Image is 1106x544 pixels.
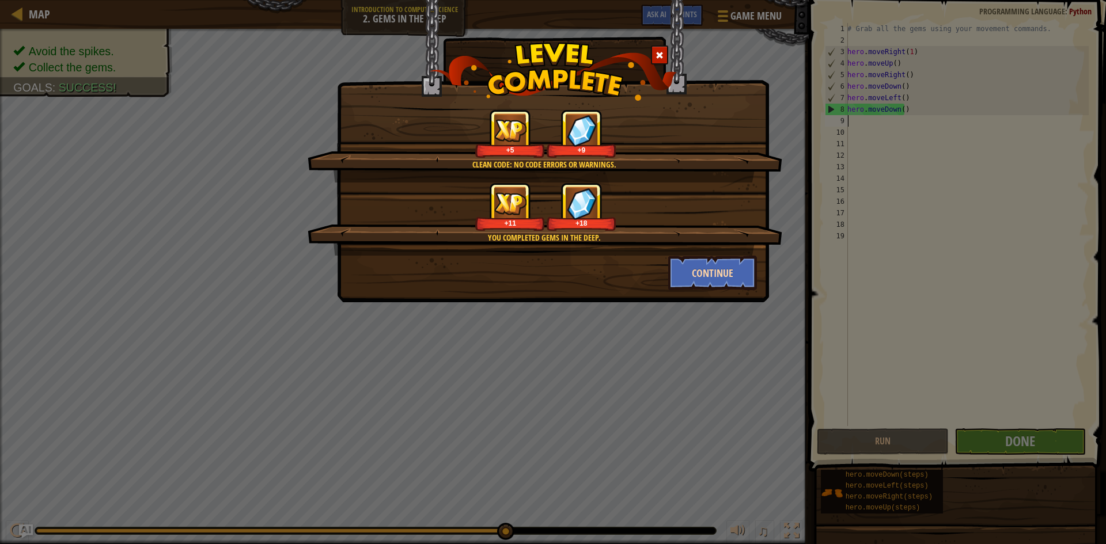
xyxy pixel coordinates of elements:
img: reward_icon_xp.png [494,192,527,215]
div: You completed Gems in the Deep. [362,232,726,244]
div: Clean code: no code errors or warnings. [362,159,726,170]
div: +18 [549,219,614,227]
img: reward_icon_gems.png [567,188,597,219]
img: level_complete.png [430,43,677,101]
div: +9 [549,146,614,154]
button: Continue [668,256,757,290]
div: +5 [478,146,543,154]
img: reward_icon_xp.png [494,119,527,142]
div: +11 [478,219,543,227]
img: reward_icon_gems.png [567,115,597,146]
